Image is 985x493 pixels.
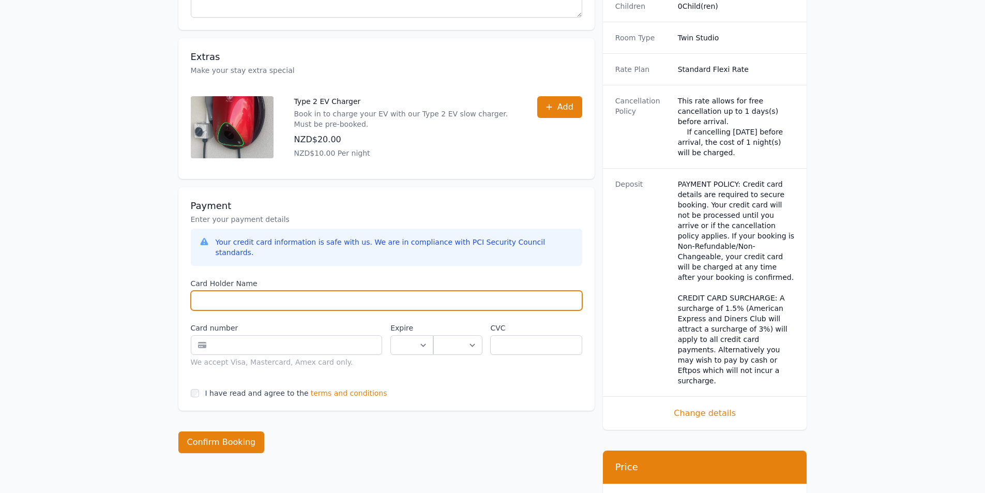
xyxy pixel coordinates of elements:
[191,214,582,225] p: Enter your payment details
[678,64,795,74] dd: Standard Flexi Rate
[191,278,582,289] label: Card Holder Name
[615,407,795,420] span: Change details
[678,33,795,43] dd: Twin Studio
[311,388,387,398] span: terms and conditions
[615,461,795,473] h3: Price
[678,1,795,11] dd: 0 Child(ren)
[678,96,795,158] div: This rate allows for free cancellation up to 1 days(s) before arrival. If cancelling [DATE] befor...
[678,179,795,386] dd: PAYMENT POLICY: Credit card details are required to secure booking. Your credit card will not be ...
[294,148,517,158] p: NZD$10.00 Per night
[537,96,582,118] button: Add
[178,431,265,453] button: Confirm Booking
[191,200,582,212] h3: Payment
[615,96,670,158] dt: Cancellation Policy
[557,101,573,113] span: Add
[294,96,517,107] p: Type 2 EV Charger
[191,51,582,63] h3: Extras
[191,65,582,76] p: Make your stay extra special
[490,323,582,333] label: CVC
[615,33,670,43] dt: Room Type
[294,133,517,146] p: NZD$20.00
[390,323,433,333] label: Expire
[191,323,383,333] label: Card number
[191,96,274,158] img: Type 2 EV Charger
[294,109,517,129] p: Book in to charge your EV with our Type 2 EV slow charger. Must be pre-booked.
[433,323,482,333] label: .
[615,1,670,11] dt: Children
[615,179,670,386] dt: Deposit
[191,357,383,367] div: We accept Visa, Mastercard, Amex card only.
[216,237,574,258] div: Your credit card information is safe with us. We are in compliance with PCI Security Council stan...
[205,389,309,397] label: I have read and agree to the
[615,64,670,74] dt: Rate Plan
